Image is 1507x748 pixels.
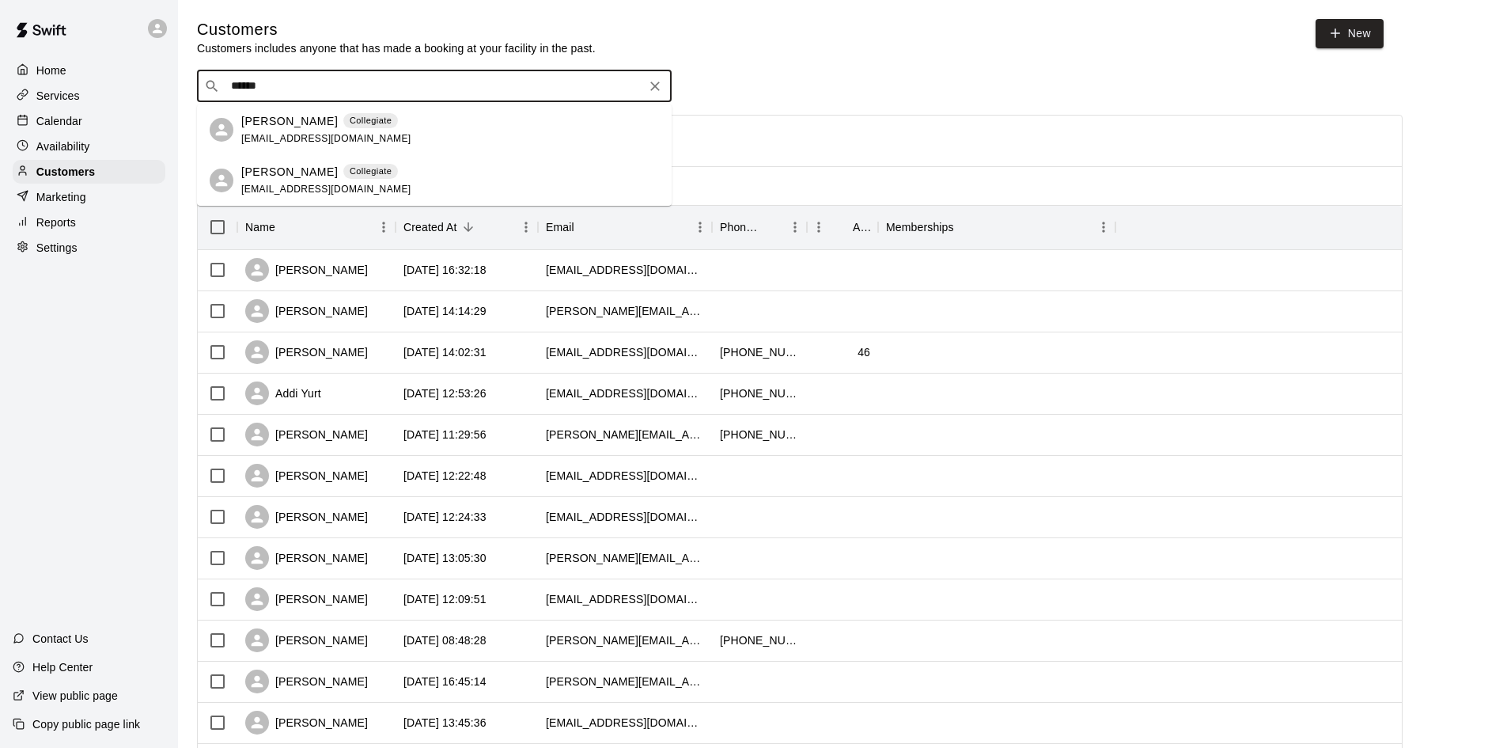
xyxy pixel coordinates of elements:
[197,40,596,56] p: Customers includes anyone that has made a booking at your facility in the past.
[783,215,807,239] button: Menu
[32,688,118,704] p: View public page
[36,240,78,256] p: Settings
[546,550,704,566] div: shane.misialek@yahoo.com
[245,628,368,652] div: [PERSON_NAME]
[245,546,368,570] div: [PERSON_NAME]
[197,19,596,40] h5: Customers
[241,184,411,195] span: [EMAIL_ADDRESS][DOMAIN_NAME]
[403,550,487,566] div: 2025-08-09 13:05:30
[245,711,368,735] div: [PERSON_NAME]
[546,344,704,360] div: haz.matt@icloud.com
[13,109,165,133] a: Calendar
[32,716,140,732] p: Copy public page link
[457,216,479,238] button: Sort
[241,133,411,144] span: [EMAIL_ADDRESS][DOMAIN_NAME]
[245,340,368,364] div: [PERSON_NAME]
[32,659,93,675] p: Help Center
[241,113,338,130] p: [PERSON_NAME]
[245,299,368,323] div: [PERSON_NAME]
[546,632,704,648] div: greg_piccolo@hotmail.com
[886,205,954,249] div: Memberships
[13,211,165,234] a: Reports
[720,385,799,401] div: +19705565286
[245,258,368,282] div: [PERSON_NAME]
[720,632,799,648] div: +19709883105
[403,205,457,249] div: Created At
[546,262,704,278] div: bluedogvet@gmail.com
[712,205,807,249] div: Phone Number
[514,215,538,239] button: Menu
[13,160,165,184] a: Customers
[403,591,487,607] div: 2025-08-09 12:09:51
[13,185,165,209] a: Marketing
[36,215,76,230] p: Reports
[403,468,487,484] div: 2025-08-16 12:22:48
[878,205,1115,249] div: Memberships
[574,216,596,238] button: Sort
[546,715,704,731] div: smwpadt@gmail.com
[546,427,704,442] div: justin.swotek@gmail.com
[245,382,321,405] div: Addi Yurt
[36,139,90,154] p: Availability
[403,674,487,689] div: 2025-08-08 16:45:14
[1316,19,1384,48] a: New
[807,205,878,249] div: Age
[858,344,870,360] div: 46
[546,303,704,319] div: cameron.c@modernroofco.com
[403,427,487,442] div: 2025-08-17 11:29:56
[954,216,976,238] button: Sort
[36,189,86,205] p: Marketing
[245,464,368,488] div: [PERSON_NAME]
[403,632,487,648] div: 2025-08-09 08:48:28
[720,205,761,249] div: Phone Number
[403,509,487,525] div: 2025-08-15 12:24:33
[546,205,574,249] div: Email
[210,118,233,142] div: Dustin Butler
[853,205,870,249] div: Age
[350,165,392,178] p: Collegiate
[13,84,165,108] a: Services
[245,505,368,529] div: [PERSON_NAME]
[720,344,799,360] div: +19709886384
[403,715,487,731] div: 2025-08-08 13:45:36
[546,674,704,689] div: jessie.tara.rice@gmail.com
[13,59,165,82] a: Home
[546,385,704,401] div: yurtaddison@gmail.com
[546,468,704,484] div: highplainsdoor@gmail.com
[396,205,538,249] div: Created At
[350,114,392,127] p: Collegiate
[237,205,396,249] div: Name
[546,509,704,525] div: dlvannuc@hotmail.com
[210,169,233,192] div: Ike Butler
[245,670,368,693] div: [PERSON_NAME]
[275,216,297,238] button: Sort
[245,587,368,611] div: [PERSON_NAME]
[403,262,487,278] div: 2025-08-17 16:32:18
[831,216,853,238] button: Sort
[372,215,396,239] button: Menu
[403,303,487,319] div: 2025-08-17 14:14:29
[241,164,338,180] p: [PERSON_NAME]
[761,216,783,238] button: Sort
[36,63,66,78] p: Home
[1092,215,1115,239] button: Menu
[245,205,275,249] div: Name
[720,427,799,442] div: +19707910570
[538,205,712,249] div: Email
[32,631,89,647] p: Contact Us
[403,385,487,401] div: 2025-08-17 12:53:26
[13,135,165,158] a: Availability
[245,423,368,446] div: [PERSON_NAME]
[807,215,831,239] button: Menu
[688,215,712,239] button: Menu
[36,164,95,180] p: Customers
[403,344,487,360] div: 2025-08-17 14:02:31
[36,88,80,104] p: Services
